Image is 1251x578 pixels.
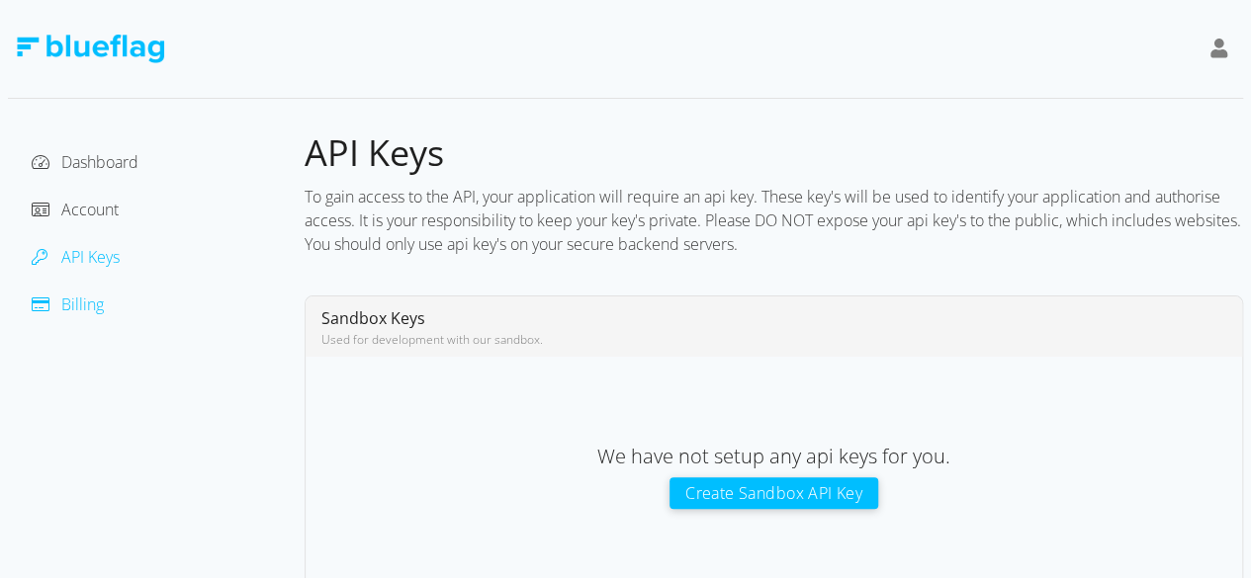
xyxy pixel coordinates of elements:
a: Dashboard [32,151,138,173]
a: Account [32,199,119,220]
a: Billing [32,293,104,315]
a: API Keys [32,246,120,268]
span: Billing [61,293,104,315]
button: Create Sandbox API Key [670,477,878,509]
div: To gain access to the API, your application will require an api key. These key's will be used to ... [305,177,1243,264]
span: API Keys [305,128,444,177]
span: Account [61,199,119,220]
span: We have not setup any api keys for you. [597,443,950,469]
span: Sandbox Keys [321,307,425,329]
span: Dashboard [61,151,138,173]
img: Blue Flag Logo [16,35,164,63]
div: Used for development with our sandbox. [321,331,1226,349]
span: API Keys [61,246,120,268]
